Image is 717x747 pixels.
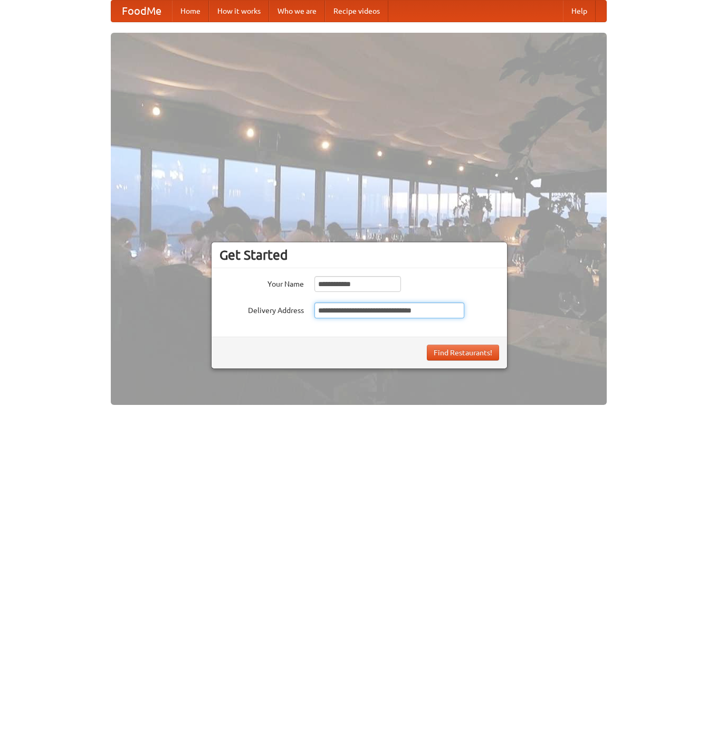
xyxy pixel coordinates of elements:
h3: Get Started [219,247,499,263]
a: Help [563,1,596,22]
a: Home [172,1,209,22]
a: How it works [209,1,269,22]
a: Recipe videos [325,1,388,22]
a: FoodMe [111,1,172,22]
label: Delivery Address [219,302,304,316]
a: Who we are [269,1,325,22]
label: Your Name [219,276,304,289]
button: Find Restaurants! [427,345,499,361]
